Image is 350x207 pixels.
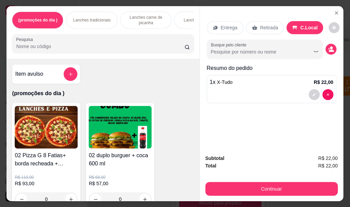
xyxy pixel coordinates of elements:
[89,106,152,148] img: product-image
[64,67,78,81] button: add-separate-item
[184,17,217,23] p: Lanches Gourmet
[329,22,340,33] button: decrease-product-quantity
[139,194,150,205] button: increase-product-quantity
[89,180,152,187] p: R$ 57,00
[15,151,78,167] h4: 02 Pizza G 8 Fatias+ borda recheada + Refrigerante 2 litros
[205,182,338,195] button: Continuar
[15,70,43,78] h4: Item avulso
[210,78,233,86] p: 1 x
[217,79,232,85] span: X-Tudo
[15,106,78,148] img: product-image
[89,175,152,180] p: R$ 68,00
[211,48,299,55] input: Busque pelo cliente
[15,180,78,187] p: R$ 93,00
[314,79,333,86] p: R$ 22,00
[325,44,336,55] button: decrease-product-quantity
[73,17,111,23] p: Lanches tradicionais
[207,64,337,72] p: Resumo do pedido
[318,154,338,162] span: R$ 22,00
[16,36,36,42] label: Pesquisa
[16,43,185,50] input: Pesquisa
[12,89,194,98] p: (promoções do dia )
[205,163,216,168] strong: Total
[126,15,166,26] p: Lanches carne de picanha
[18,17,57,23] p: (promoções do dia )
[300,24,318,31] p: C.Local
[89,151,152,167] h4: 02 duplo burguer + coca 600 ml
[15,175,78,180] p: R$ 110,00
[309,89,320,100] button: decrease-product-quantity
[221,24,238,31] p: Entrega
[331,8,342,18] button: Close
[322,89,333,100] button: decrease-product-quantity
[90,194,101,205] button: decrease-product-quantity
[205,155,225,161] strong: Subtotal
[260,24,278,31] p: Retirada
[211,42,249,48] label: Busque pelo cliente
